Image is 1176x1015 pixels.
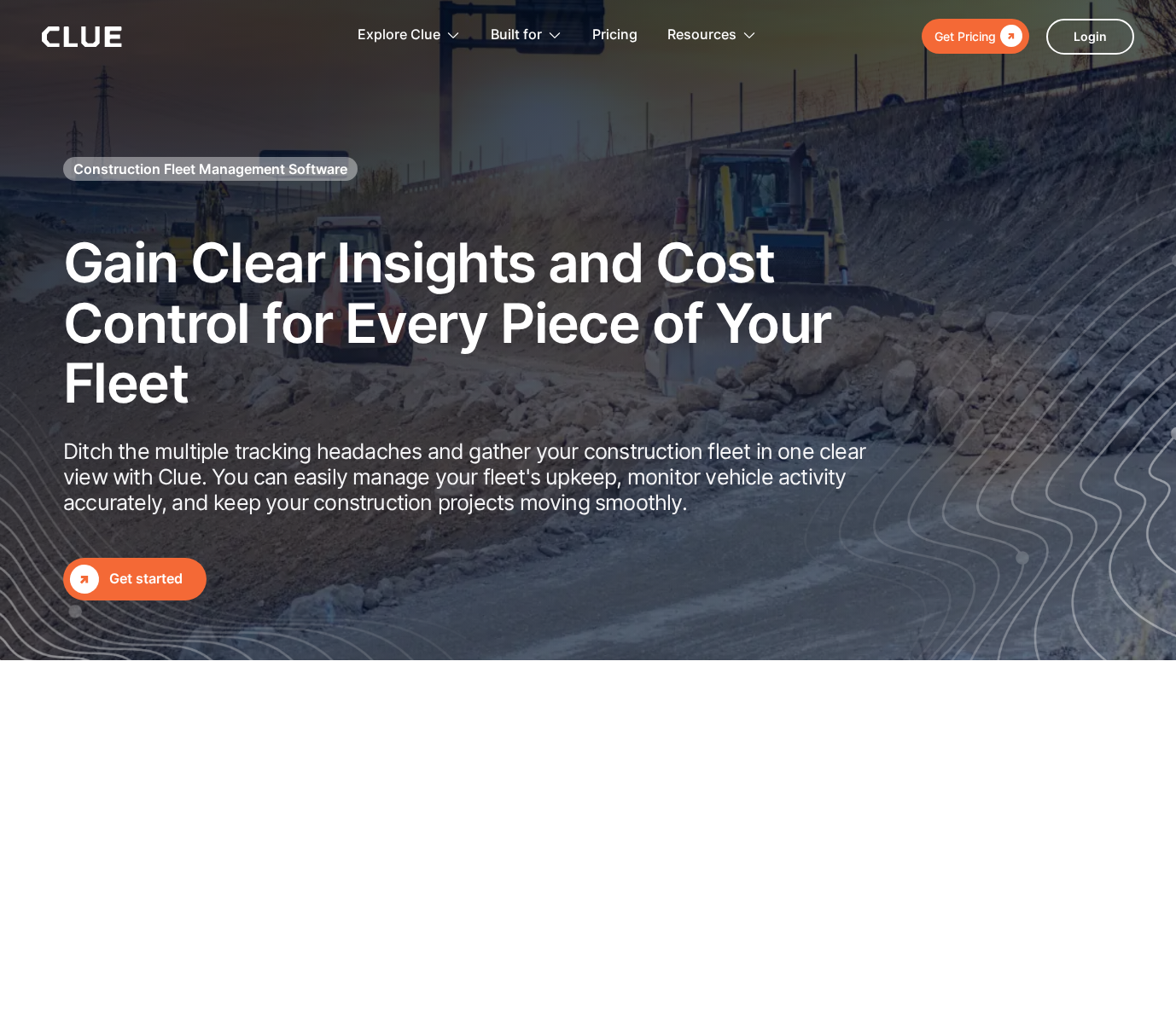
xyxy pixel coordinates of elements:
div: Resources [667,9,736,62]
a: Pricing [592,9,637,62]
div:  [70,565,99,594]
h2: Gain Clear Insights and Cost Control for Every Piece of Your Fleet [63,233,874,413]
div:  [996,26,1022,47]
div: Get started [109,568,200,589]
a: Get started [63,558,207,600]
div: Built for [491,9,542,62]
h1: Construction Fleet Management Software [73,159,347,178]
p: Ditch the multiple tracking headaches and gather your construction fleet in one clear view with C... [63,438,874,515]
a: Get Pricing [922,19,1029,54]
div: Get Pricing [934,26,996,47]
div: Explore Clue [358,9,440,62]
a: Login [1046,19,1134,55]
